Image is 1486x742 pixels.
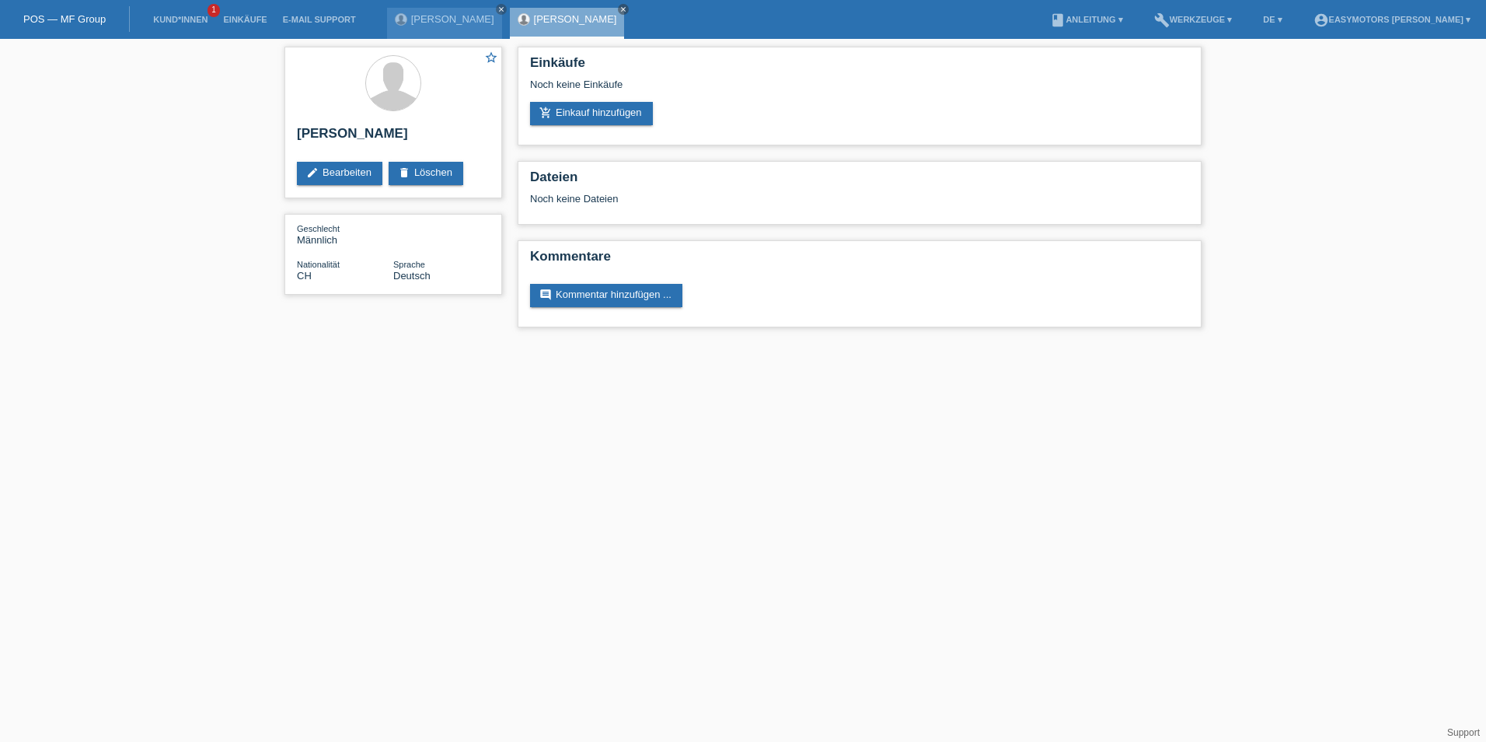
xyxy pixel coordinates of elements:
[23,13,106,25] a: POS — MF Group
[393,270,431,282] span: Deutsch
[297,224,340,233] span: Geschlecht
[275,15,364,24] a: E-Mail Support
[297,260,340,269] span: Nationalität
[539,289,552,301] i: comment
[539,107,552,119] i: add_shopping_cart
[530,79,1189,102] div: Noch keine Einkäufe
[297,162,382,185] a: editBearbeiten
[484,51,498,65] i: star_border
[496,4,507,15] a: close
[484,51,498,67] a: star_border
[1255,15,1289,24] a: DE ▾
[411,13,494,25] a: [PERSON_NAME]
[497,5,505,13] i: close
[1042,15,1130,24] a: bookAnleitung ▾
[297,270,312,282] span: Schweiz
[1447,727,1480,738] a: Support
[215,15,274,24] a: Einkäufe
[530,102,653,125] a: add_shopping_cartEinkauf hinzufügen
[389,162,463,185] a: deleteLöschen
[530,170,1189,193] h2: Dateien
[1313,12,1329,28] i: account_circle
[1146,15,1240,24] a: buildWerkzeuge ▾
[534,13,617,25] a: [PERSON_NAME]
[306,166,319,179] i: edit
[1050,12,1066,28] i: book
[297,222,393,246] div: Männlich
[208,4,220,17] span: 1
[530,249,1189,272] h2: Kommentare
[297,126,490,149] h2: [PERSON_NAME]
[619,5,627,13] i: close
[1154,12,1170,28] i: build
[398,166,410,179] i: delete
[1306,15,1478,24] a: account_circleEasymotors [PERSON_NAME] ▾
[530,284,682,307] a: commentKommentar hinzufügen ...
[530,193,1005,205] div: Noch keine Dateien
[618,4,629,15] a: close
[145,15,215,24] a: Kund*innen
[393,260,425,269] span: Sprache
[530,55,1189,79] h2: Einkäufe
